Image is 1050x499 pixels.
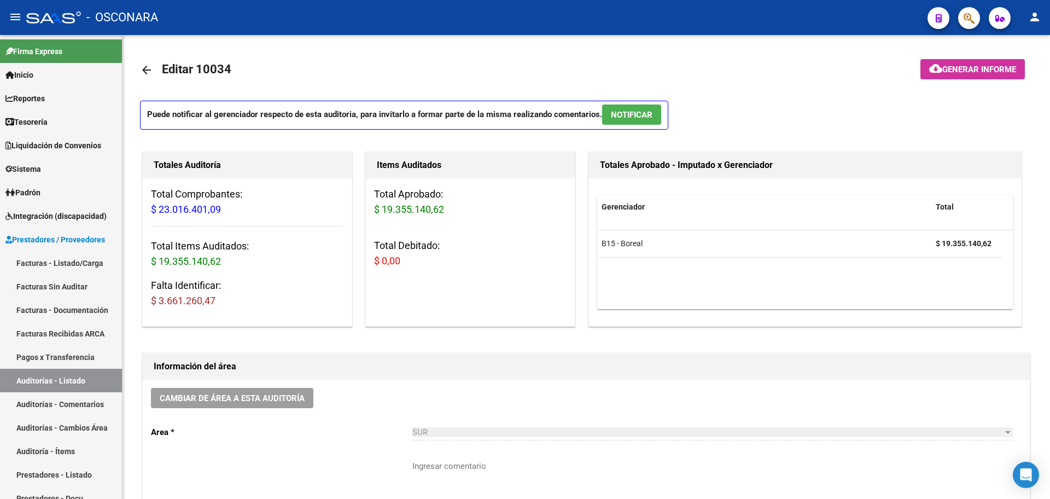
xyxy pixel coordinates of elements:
[600,156,1010,174] h1: Totales Aprobado - Imputado x Gerenciador
[936,239,991,248] strong: $ 19.355.140,62
[931,195,1002,219] datatable-header-cell: Total
[597,195,931,219] datatable-header-cell: Gerenciador
[936,202,954,211] span: Total
[151,388,313,408] button: Cambiar de área a esta auditoría
[5,140,101,152] span: Liquidación de Convenios
[151,204,221,215] span: $ 23.016.401,09
[374,238,567,269] h3: Total Debitado:
[151,187,343,217] h3: Total Comprobantes:
[929,62,942,75] mat-icon: cloud_download
[5,116,48,128] span: Tesorería
[5,210,107,222] span: Integración (discapacidad)
[377,156,564,174] h1: Items Auditados
[5,234,105,246] span: Prestadores / Proveedores
[154,358,1019,375] h1: Información del área
[942,65,1016,74] span: Generar informe
[5,69,33,81] span: Inicio
[154,156,341,174] h1: Totales Auditoría
[140,101,668,130] p: Puede notificar al gerenciador respecto de esta auditoria, para invitarlo a formar parte de la mi...
[5,187,40,199] span: Padrón
[5,45,62,57] span: Firma Express
[374,204,444,215] span: $ 19.355.140,62
[611,110,652,120] span: NOTIFICAR
[412,427,428,437] span: SUR
[5,92,45,105] span: Reportes
[1013,462,1039,488] div: Open Intercom Messenger
[5,163,41,175] span: Sistema
[1028,10,1041,24] mat-icon: person
[9,10,22,24] mat-icon: menu
[920,59,1025,79] button: Generar informe
[374,187,567,217] h3: Total Aprobado:
[151,256,221,267] span: $ 19.355.140,62
[602,202,645,211] span: Gerenciador
[151,278,343,309] h3: Falta Identificar:
[162,62,231,76] span: Editar 10034
[160,393,305,403] span: Cambiar de área a esta auditoría
[151,295,215,306] span: $ 3.661.260,47
[86,5,158,30] span: - OSCONARA
[151,426,412,438] p: Area *
[151,239,343,269] h3: Total Items Auditados:
[602,105,661,125] button: NOTIFICAR
[140,63,153,77] mat-icon: arrow_back
[602,239,643,248] span: B15 - Boreal
[374,255,400,266] span: $ 0,00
